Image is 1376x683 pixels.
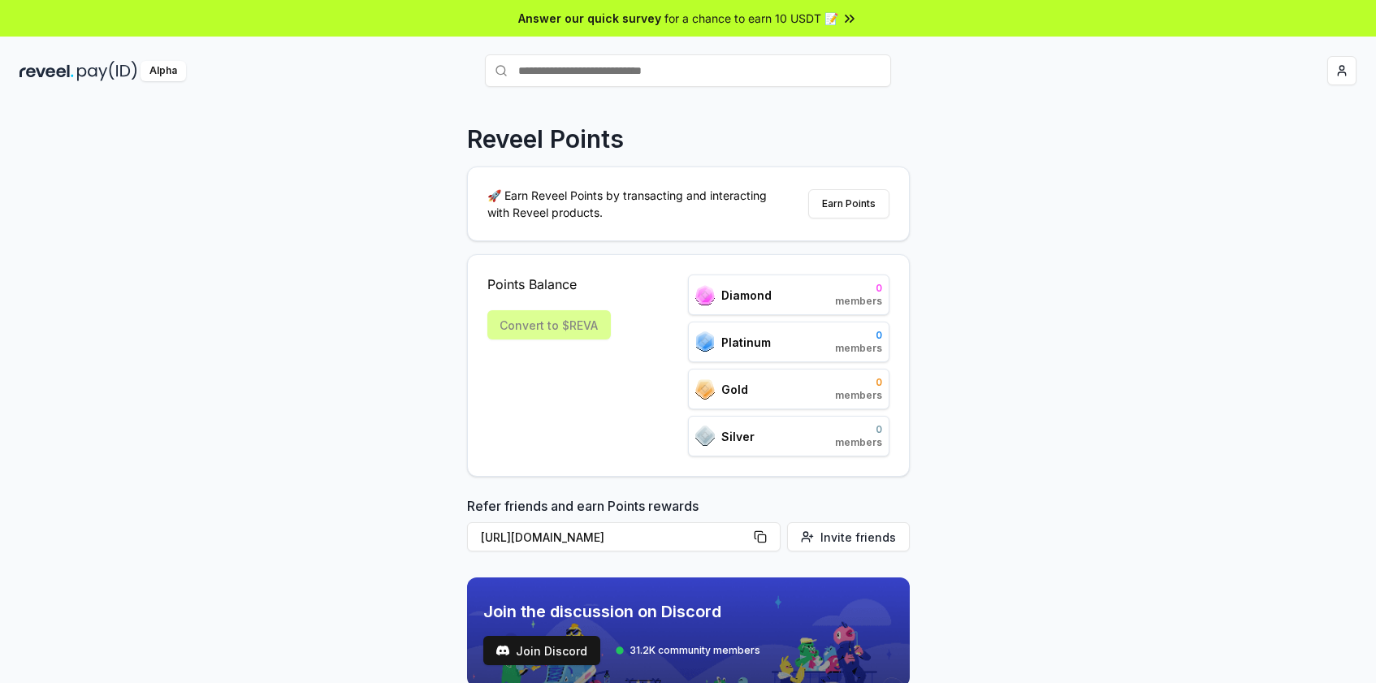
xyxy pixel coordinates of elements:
span: members [835,436,882,449]
button: Earn Points [808,189,889,218]
div: Alpha [141,61,186,81]
span: Platinum [721,334,771,351]
span: 0 [835,282,882,295]
button: Join Discord [483,636,600,665]
span: 31.2K community members [630,644,760,657]
img: ranks_icon [695,285,715,305]
p: 🚀 Earn Reveel Points by transacting and interacting with Reveel products. [487,187,780,221]
span: 0 [835,423,882,436]
span: Points Balance [487,274,611,294]
img: ranks_icon [695,426,715,447]
span: 0 [835,376,882,389]
img: reveel_dark [19,61,74,81]
span: Diamond [721,287,772,304]
span: members [835,295,882,308]
span: members [835,389,882,402]
span: Answer our quick survey [518,10,661,27]
span: Join the discussion on Discord [483,600,760,623]
span: members [835,342,882,355]
img: test [496,644,509,657]
p: Reveel Points [467,124,624,153]
span: for a chance to earn 10 USDT 📝 [664,10,838,27]
span: Silver [721,428,755,445]
span: Gold [721,381,748,398]
button: [URL][DOMAIN_NAME] [467,522,781,551]
div: Refer friends and earn Points rewards [467,496,910,558]
img: ranks_icon [695,379,715,400]
button: Invite friends [787,522,910,551]
span: Invite friends [820,529,896,546]
span: Join Discord [516,642,587,659]
span: 0 [835,329,882,342]
img: pay_id [77,61,137,81]
img: ranks_icon [695,331,715,352]
a: testJoin Discord [483,636,600,665]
